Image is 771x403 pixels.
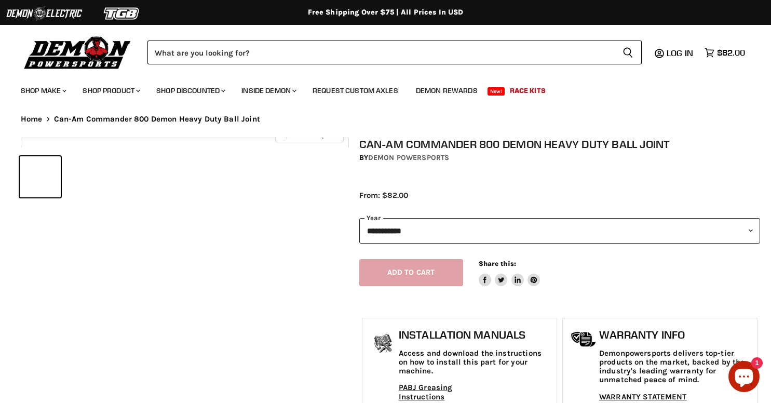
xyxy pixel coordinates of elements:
[305,80,406,101] a: Request Custom Axles
[359,138,761,151] h1: Can-Am Commander 800 Demon Heavy Duty Ball Joint
[488,87,505,96] span: New!
[5,4,83,23] img: Demon Electric Logo 2
[662,48,699,58] a: Log in
[408,80,485,101] a: Demon Rewards
[399,383,475,401] a: PABJ Greasing Instructions
[479,260,516,267] span: Share this:
[359,191,408,200] span: From: $82.00
[614,41,642,64] button: Search
[502,80,553,101] a: Race Kits
[359,218,761,244] select: year
[280,131,338,139] span: Click to expand
[75,80,146,101] a: Shop Product
[234,80,303,101] a: Inside Demon
[368,153,449,162] a: Demon Powersports
[13,80,73,101] a: Shop Make
[83,4,161,23] img: TGB Logo 2
[13,76,742,101] ul: Main menu
[599,349,752,385] p: Demonpowersports delivers top-tier products on the market, backed by the industry's leading warra...
[399,329,551,341] h1: Installation Manuals
[64,156,105,197] button: IMAGE thumbnail
[20,156,61,197] button: IMAGE thumbnail
[148,80,232,101] a: Shop Discounted
[21,34,134,71] img: Demon Powersports
[399,349,551,376] p: Access and download the instructions on how to install this part for your machine.
[667,48,693,58] span: Log in
[147,41,642,64] form: Product
[699,45,750,60] a: $82.00
[571,331,597,347] img: warranty-icon.png
[479,259,540,287] aside: Share this:
[359,152,761,164] div: by
[599,329,752,341] h1: Warranty Info
[599,392,687,401] a: WARRANTY STATEMENT
[370,331,396,357] img: install_manual-icon.png
[54,115,260,124] span: Can-Am Commander 800 Demon Heavy Duty Ball Joint
[147,41,614,64] input: Search
[725,361,763,395] inbox-online-store-chat: Shopify online store chat
[717,48,745,58] span: $82.00
[21,115,43,124] a: Home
